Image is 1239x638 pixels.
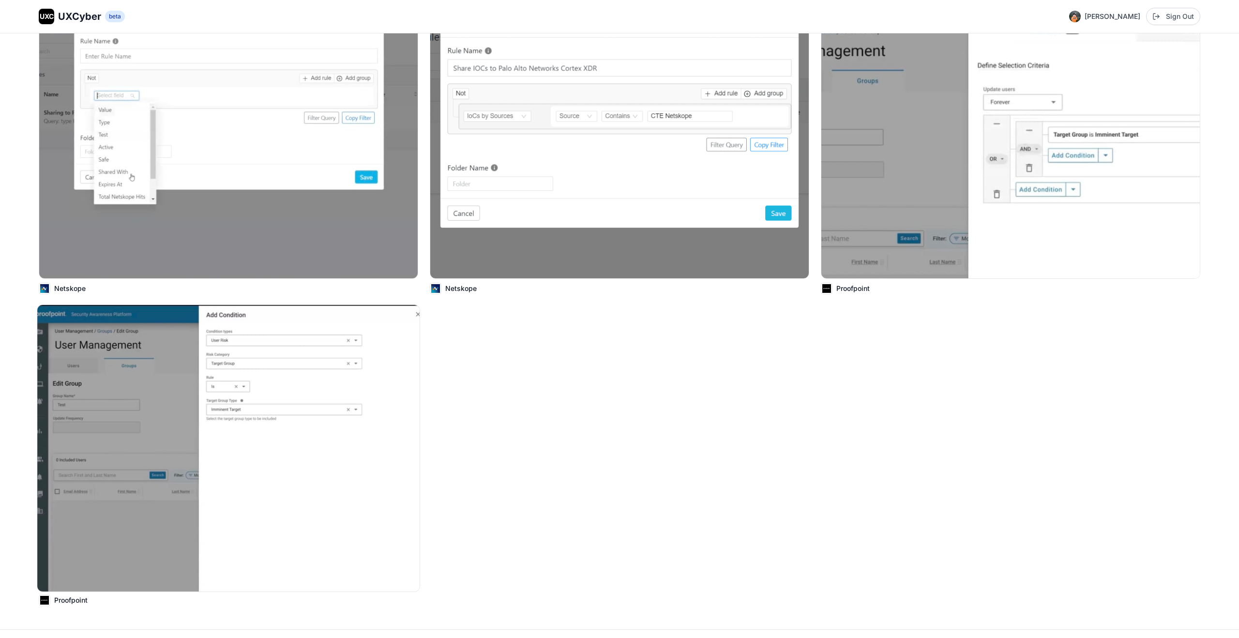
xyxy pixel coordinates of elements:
img: Image from Proofpoint [37,305,420,592]
p: Proofpoint [836,284,870,293]
img: Netskope logo [430,283,441,294]
p: Proofpoint [54,595,88,605]
button: Sign Out [1146,8,1200,25]
span: beta [105,11,125,22]
img: Proofpoint logo [39,595,50,606]
span: [PERSON_NAME] [1085,12,1140,21]
p: Netskope [54,284,86,293]
a: UXCUXCyberbeta [39,9,125,24]
img: Proofpoint logo [821,283,832,294]
p: Netskope [445,284,477,293]
img: Netskope logo [39,283,50,294]
img: Profile [1069,11,1081,22]
span: UXCyber [58,10,101,23]
span: UXC [40,12,54,21]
